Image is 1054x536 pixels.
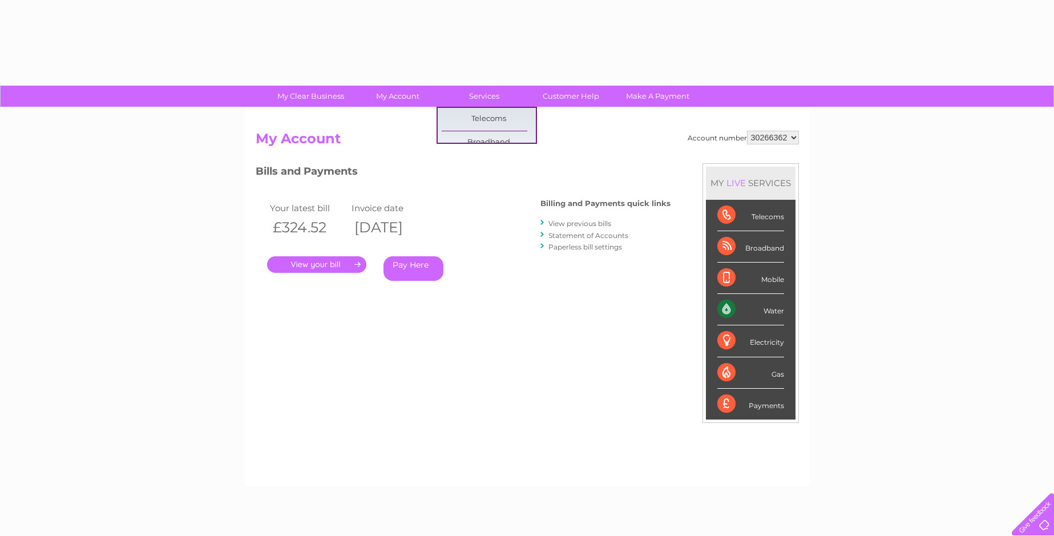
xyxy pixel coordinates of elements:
a: Pay Here [383,256,443,281]
a: My Account [350,86,445,107]
a: Telecoms [442,108,536,131]
div: Account number [688,131,799,144]
a: View previous bills [548,219,611,228]
div: Gas [717,357,784,389]
a: My Clear Business [264,86,358,107]
div: Telecoms [717,200,784,231]
div: LIVE [724,178,748,188]
div: Electricity [717,325,784,357]
div: Mobile [717,263,784,294]
th: £324.52 [267,216,349,239]
a: Customer Help [524,86,618,107]
div: Payments [717,389,784,420]
a: Statement of Accounts [548,231,628,240]
td: Invoice date [349,200,431,216]
a: Paperless bill settings [548,243,622,251]
div: Broadband [717,231,784,263]
a: . [267,256,366,273]
a: Broadband [442,131,536,154]
h3: Bills and Payments [256,163,671,183]
div: Water [717,294,784,325]
td: Your latest bill [267,200,349,216]
h4: Billing and Payments quick links [540,199,671,208]
th: [DATE] [349,216,431,239]
a: Services [437,86,531,107]
a: Make A Payment [611,86,705,107]
div: MY SERVICES [706,167,795,199]
h2: My Account [256,131,799,152]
